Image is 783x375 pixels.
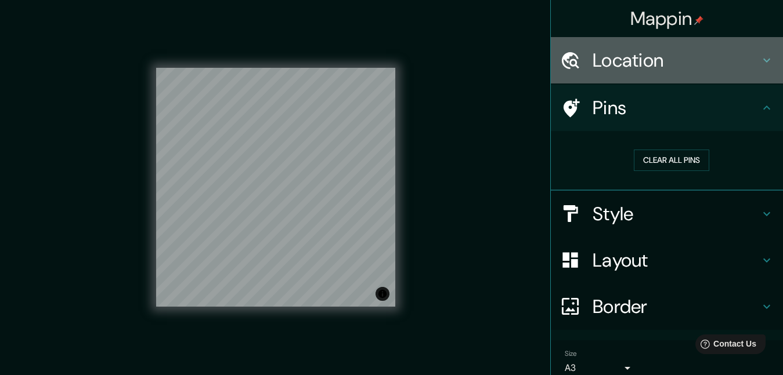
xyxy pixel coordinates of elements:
div: Layout [551,237,783,283]
img: pin-icon.png [694,16,703,25]
h4: Style [593,202,760,225]
div: Location [551,37,783,83]
button: Toggle attribution [376,287,389,301]
button: Clear all pins [634,150,709,171]
div: Border [551,283,783,330]
h4: Mappin [630,7,704,30]
canvas: Map [156,68,395,307]
h4: Location [593,49,760,72]
div: Pins [551,85,783,131]
h4: Pins [593,96,760,119]
iframe: Help widget launcher [680,330,770,362]
h4: Border [593,295,760,318]
label: Size [565,348,577,358]
div: Style [551,191,783,237]
h4: Layout [593,249,760,272]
